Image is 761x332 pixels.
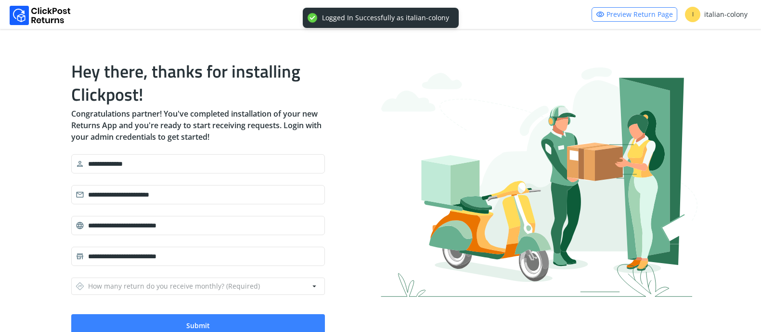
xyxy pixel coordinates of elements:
[596,8,605,21] span: visibility
[322,13,449,22] div: Logged In Successfully as italian-colony
[76,279,260,293] div: How many return do you receive monthly? (Required)
[685,7,700,22] span: I
[10,6,71,25] img: Logo
[381,67,698,297] img: login_bg
[71,108,325,143] p: Congratulations partner! You've completed installation of your new Returns App and you're ready t...
[71,60,325,106] h1: Hey there, thanks for installing Clickpost!
[76,188,84,201] span: email
[592,7,677,22] a: visibilityPreview Return Page
[76,279,84,293] span: directions
[76,157,84,171] span: person
[76,250,84,263] span: store_mall_directory
[310,279,319,293] span: arrow_drop_down
[685,7,748,22] div: italian-colony
[76,219,84,232] span: language
[71,278,325,295] button: directionsHow many return do you receive monthly? (Required)arrow_drop_down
